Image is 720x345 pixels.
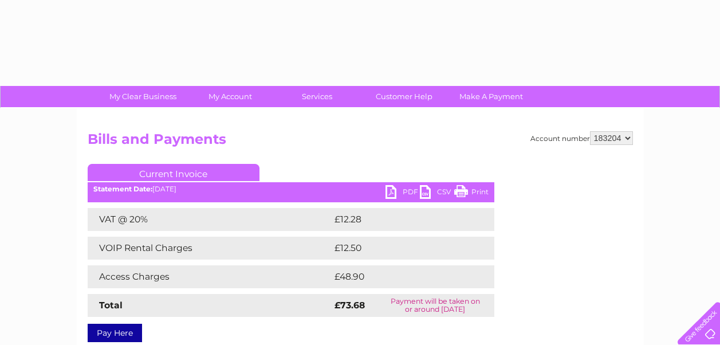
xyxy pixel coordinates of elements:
[88,185,494,193] div: [DATE]
[99,300,123,311] strong: Total
[385,185,420,202] a: PDF
[270,86,364,107] a: Services
[88,131,633,153] h2: Bills and Payments
[530,131,633,145] div: Account number
[88,265,332,288] td: Access Charges
[335,300,365,311] strong: £73.68
[88,208,332,231] td: VAT @ 20%
[332,208,470,231] td: £12.28
[88,237,332,260] td: VOIP Rental Charges
[420,185,454,202] a: CSV
[332,265,472,288] td: £48.90
[454,185,489,202] a: Print
[96,86,190,107] a: My Clear Business
[357,86,451,107] a: Customer Help
[88,324,142,342] a: Pay Here
[93,185,152,193] b: Statement Date:
[376,294,494,317] td: Payment will be taken on or around [DATE]
[332,237,470,260] td: £12.50
[444,86,538,107] a: Make A Payment
[183,86,277,107] a: My Account
[88,164,259,181] a: Current Invoice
